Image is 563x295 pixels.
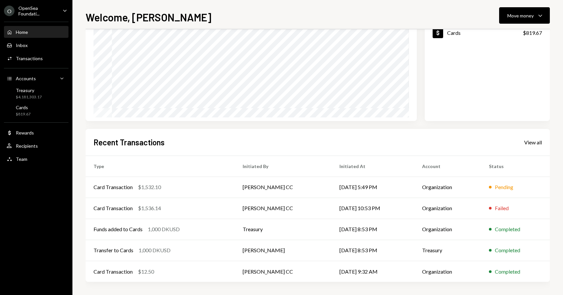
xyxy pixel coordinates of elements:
[16,130,34,135] div: Rewards
[94,137,165,148] h2: Recent Transactions
[16,56,43,61] div: Transactions
[94,204,133,212] div: Card Transaction
[495,246,520,254] div: Completed
[332,156,414,177] th: Initiated At
[495,204,509,212] div: Failed
[94,246,133,254] div: Transfer to Cards
[235,261,332,282] td: [PERSON_NAME] CC
[86,11,211,24] h1: Welcome, [PERSON_NAME]
[16,76,36,81] div: Accounts
[481,156,550,177] th: Status
[94,225,143,233] div: Funds added to Cards
[16,143,38,149] div: Recipients
[414,219,481,240] td: Organization
[16,111,31,117] div: $819.67
[414,198,481,219] td: Organization
[425,22,550,44] a: Cards$819.67
[235,240,332,261] td: [PERSON_NAME]
[414,240,481,261] td: Treasury
[235,156,332,177] th: Initiated By
[414,177,481,198] td: Organization
[4,127,68,138] a: Rewards
[447,30,461,36] div: Cards
[235,177,332,198] td: [PERSON_NAME] CC
[4,103,68,118] a: Cards$819.67
[495,268,520,276] div: Completed
[332,198,414,219] td: [DATE] 10:53 PM
[495,225,520,233] div: Completed
[4,52,68,64] a: Transactions
[524,138,542,146] a: View all
[332,177,414,198] td: [DATE] 5:49 PM
[414,156,481,177] th: Account
[414,261,481,282] td: Organization
[138,204,161,212] div: $1,536.14
[235,198,332,219] td: [PERSON_NAME] CC
[332,219,414,240] td: [DATE] 8:53 PM
[16,105,31,110] div: Cards
[4,6,14,16] div: O
[332,240,414,261] td: [DATE] 8:53 PM
[4,26,68,38] a: Home
[4,72,68,84] a: Accounts
[235,219,332,240] td: Treasury
[332,261,414,282] td: [DATE] 9:32 AM
[94,183,133,191] div: Card Transaction
[94,268,133,276] div: Card Transaction
[16,94,42,100] div: $4,181,303.17
[523,29,542,37] div: $819.67
[4,140,68,152] a: Recipients
[16,156,27,162] div: Team
[138,268,154,276] div: $12.50
[507,12,534,19] div: Move money
[16,29,28,35] div: Home
[18,5,57,16] div: OpenSea Foundati...
[16,42,28,48] div: Inbox
[495,183,513,191] div: Pending
[4,153,68,165] a: Team
[4,39,68,51] a: Inbox
[4,86,68,101] a: Treasury$4,181,303.17
[139,246,171,254] div: 1,000 DKUSD
[138,183,161,191] div: $1,532.10
[86,156,235,177] th: Type
[499,7,550,24] button: Move money
[148,225,180,233] div: 1,000 DKUSD
[16,87,42,93] div: Treasury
